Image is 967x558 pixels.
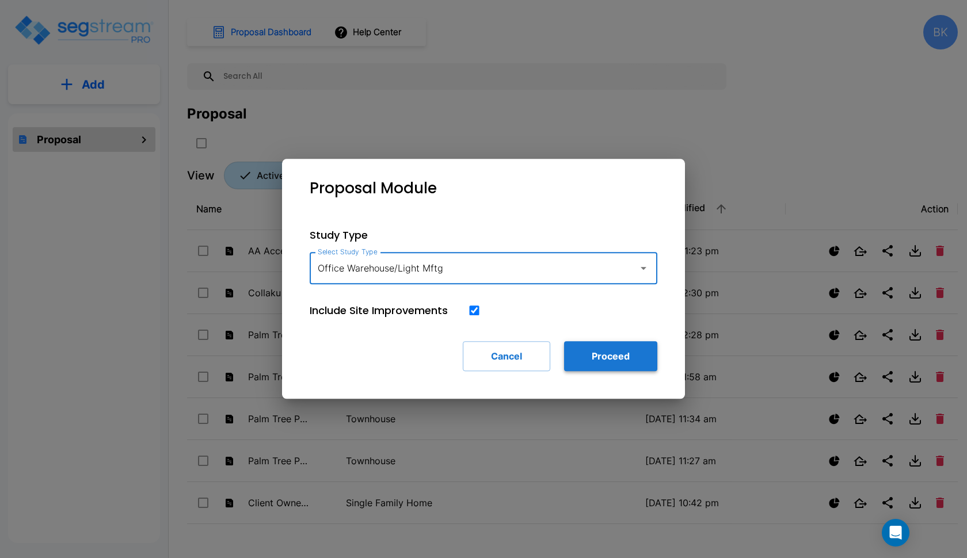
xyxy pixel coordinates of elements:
p: Proposal Module [310,177,437,200]
div: Open Intercom Messenger [882,519,909,546]
label: Select Study Type [318,247,378,257]
button: Cancel [463,341,550,371]
p: Include Site Improvements [310,303,448,318]
button: Proceed [564,341,657,371]
p: Study Type [310,227,657,243]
